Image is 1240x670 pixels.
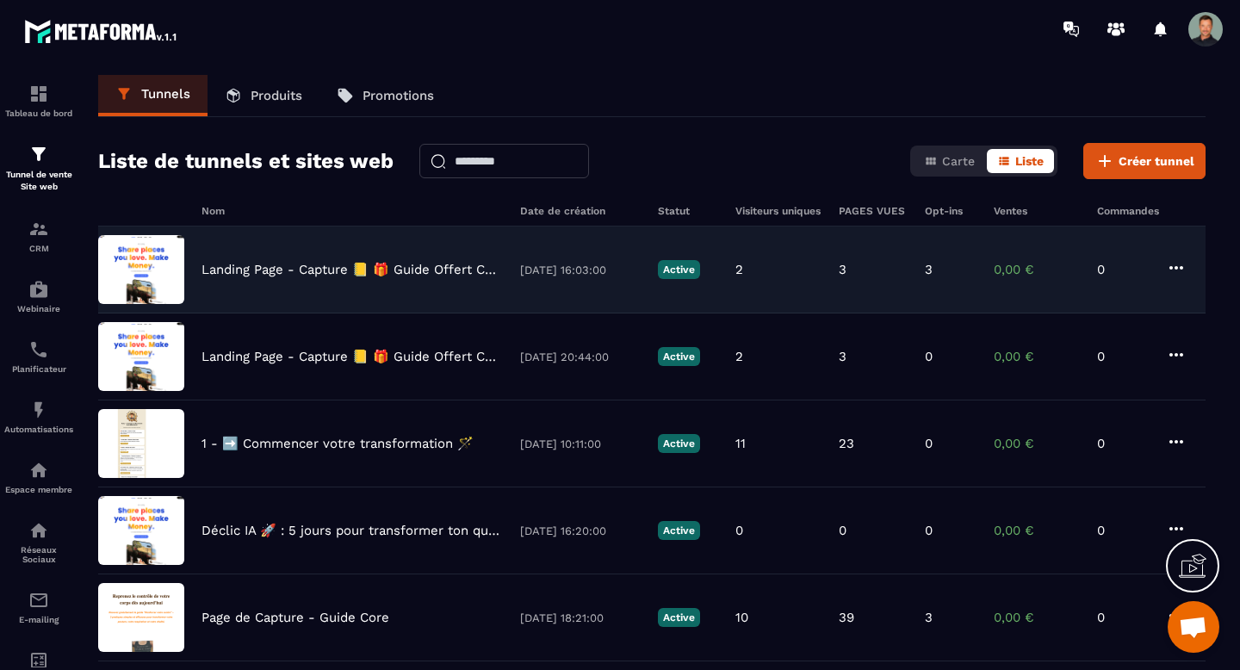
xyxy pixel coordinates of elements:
p: 0,00 € [994,436,1080,451]
p: Active [658,608,700,627]
p: Produits [251,88,302,103]
a: schedulerschedulerPlanificateur [4,326,73,387]
button: Liste [987,149,1054,173]
p: Tunnel de vente Site web [4,169,73,193]
p: 0 [735,523,743,538]
p: 23 [839,436,854,451]
h6: Ventes [994,205,1080,217]
a: automationsautomationsEspace membre [4,447,73,507]
img: image [98,322,184,391]
p: [DATE] 16:20:00 [520,524,641,537]
p: Promotions [363,88,434,103]
p: 0 [925,523,933,538]
a: Promotions [319,75,451,116]
a: formationformationTableau de bord [4,71,73,131]
p: 0 [925,436,933,451]
p: Active [658,347,700,366]
img: image [98,409,184,478]
h6: PAGES VUES [839,205,908,217]
p: 0 [1097,262,1149,277]
h6: Statut [658,205,718,217]
p: Automatisations [4,425,73,434]
p: 0 [839,523,846,538]
p: [DATE] 16:03:00 [520,264,641,276]
p: 2 [735,262,743,277]
a: automationsautomationsAutomatisations [4,387,73,447]
p: 2 [735,349,743,364]
h6: Nom [201,205,503,217]
p: CRM [4,244,73,253]
p: Espace membre [4,485,73,494]
h6: Commandes [1097,205,1159,217]
p: 0 [1097,436,1149,451]
p: Réseaux Sociaux [4,545,73,564]
p: [DATE] 20:44:00 [520,351,641,363]
span: Créer tunnel [1119,152,1194,170]
p: [DATE] 18:21:00 [520,611,641,624]
p: 0,00 € [994,523,1080,538]
p: 0 [1097,523,1149,538]
img: formation [28,144,49,164]
p: 0 [925,349,933,364]
div: Ouvrir le chat [1168,601,1219,653]
p: Déclic IA 🚀 : 5 jours pour transformer ton quotidien [201,523,503,538]
a: automationsautomationsWebinaire [4,266,73,326]
a: formationformationTunnel de vente Site web [4,131,73,206]
h2: Liste de tunnels et sites web [98,144,394,178]
p: 10 [735,610,748,625]
h6: Opt-ins [925,205,976,217]
img: email [28,590,49,611]
p: [DATE] 10:11:00 [520,437,641,450]
p: 3 [839,262,846,277]
img: automations [28,279,49,300]
h6: Visiteurs uniques [735,205,821,217]
img: image [98,496,184,565]
p: Planificateur [4,364,73,374]
p: 3 [925,610,933,625]
img: social-network [28,520,49,541]
p: 3 [839,349,846,364]
img: logo [24,16,179,47]
a: Tunnels [98,75,208,116]
p: Webinaire [4,304,73,313]
p: Tunnels [141,86,190,102]
button: Créer tunnel [1083,143,1206,179]
h6: Date de création [520,205,641,217]
p: Page de Capture - Guide Core [201,610,389,625]
span: Liste [1015,154,1044,168]
p: 0,00 € [994,262,1080,277]
img: image [98,235,184,304]
p: E-mailing [4,615,73,624]
a: social-networksocial-networkRéseaux Sociaux [4,507,73,577]
p: 3 [925,262,933,277]
img: formation [28,84,49,104]
a: emailemailE-mailing [4,577,73,637]
p: Tableau de bord [4,109,73,118]
p: 11 [735,436,746,451]
p: 0,00 € [994,349,1080,364]
img: image [98,583,184,652]
a: Produits [208,75,319,116]
img: automations [28,400,49,420]
p: 0 [1097,610,1149,625]
a: formationformationCRM [4,206,73,266]
p: Active [658,521,700,540]
p: 1 - ➡️ Commencer votre transformation 🪄 [201,436,474,451]
p: 39 [839,610,854,625]
img: scheduler [28,339,49,360]
p: 0 [1097,349,1149,364]
span: Carte [942,154,975,168]
img: formation [28,219,49,239]
p: 0,00 € [994,610,1080,625]
button: Carte [914,149,985,173]
p: Landing Page - Capture 📒 🎁 Guide Offert Core [201,349,503,364]
p: Landing Page - Capture 📒 🎁 Guide Offert Core - Copy [201,262,503,277]
img: automations [28,460,49,481]
p: Active [658,260,700,279]
p: Active [658,434,700,453]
